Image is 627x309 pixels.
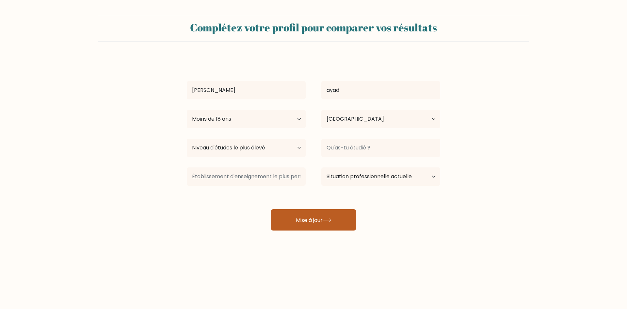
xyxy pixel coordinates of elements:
button: Mise à jour [271,209,356,231]
font: Mise à jour [296,216,323,224]
input: Nom de famille [321,81,440,99]
input: Établissement d'enseignement le plus pertinent [187,167,306,186]
input: Prénom [187,81,306,99]
input: Qu'as-tu étudié ? [321,139,440,157]
font: Complétez votre profil pour comparer vos résultats [190,20,437,34]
